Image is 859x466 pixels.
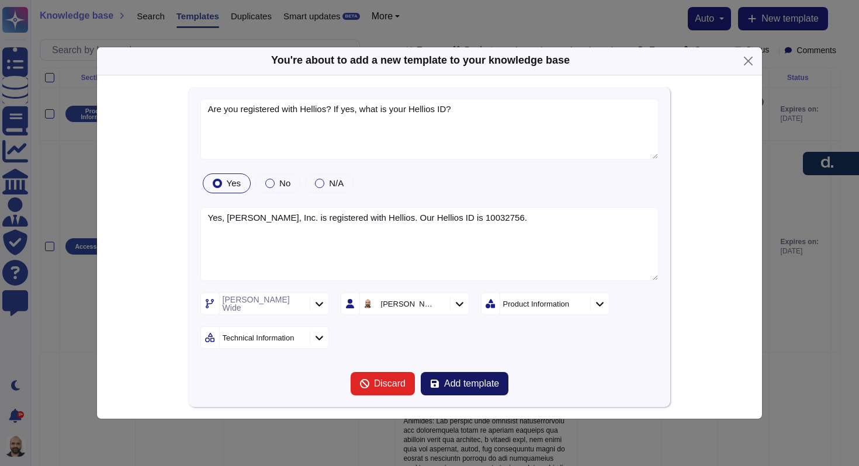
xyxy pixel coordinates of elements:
[329,178,344,188] span: N/A
[200,207,659,281] textarea: Yes, [PERSON_NAME], Inc. is registered with Hellios. Our Hellios ID is 10032756.
[363,299,372,308] img: user
[279,178,290,188] span: No
[227,178,241,188] span: Yes
[200,99,659,159] textarea: Are you registered with Hellios? If yes, what is your Hellios ID?
[271,54,570,66] b: You're about to add a new template to your knowledge base
[223,334,295,342] div: Technical Information
[739,52,757,70] button: Close
[381,300,435,308] div: [PERSON_NAME]
[351,372,415,395] button: Discard
[223,295,307,312] div: [PERSON_NAME] Wide
[503,300,569,308] div: Product Information
[421,372,508,395] button: Add template
[444,379,499,388] span: Add template
[374,379,406,388] span: Discard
